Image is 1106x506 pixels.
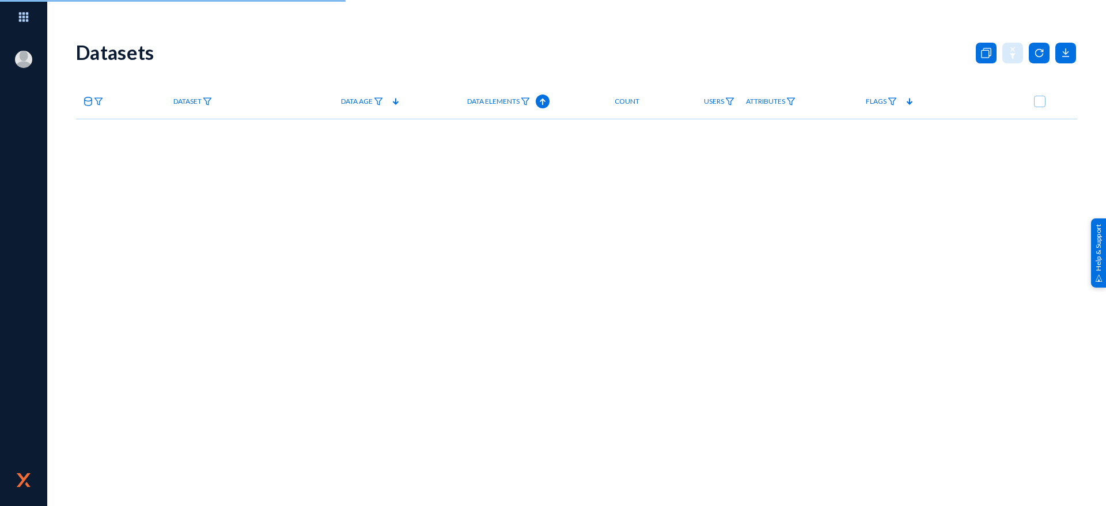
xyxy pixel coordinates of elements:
img: icon-filter.svg [521,97,530,105]
img: help_support.svg [1095,274,1103,282]
a: Data Age [335,92,389,112]
a: Attributes [740,92,801,112]
img: icon-filter.svg [374,97,383,105]
span: Attributes [746,97,785,105]
img: icon-filter.svg [725,97,734,105]
img: app launcher [6,5,41,29]
span: Data Age [341,97,373,105]
span: Dataset [173,97,202,105]
img: blank-profile-picture.png [15,51,32,68]
img: icon-filter.svg [94,97,103,105]
a: Dataset [168,92,218,112]
img: icon-filter.svg [203,97,212,105]
img: icon-filter.svg [888,97,897,105]
span: Flags [866,97,887,105]
div: Datasets [76,40,154,64]
span: Users [704,97,724,105]
a: Data Elements [461,92,536,112]
a: Users [698,92,740,112]
span: Count [615,97,639,105]
a: Flags [860,92,903,112]
span: Data Elements [467,97,520,105]
img: icon-filter.svg [786,97,796,105]
div: Help & Support [1091,218,1106,288]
